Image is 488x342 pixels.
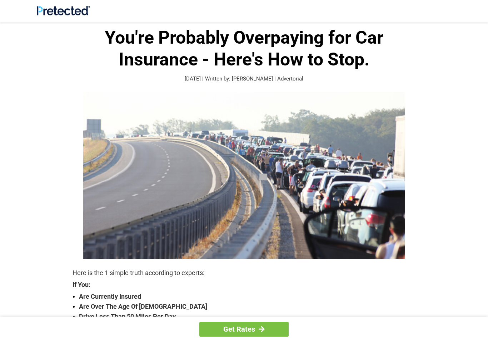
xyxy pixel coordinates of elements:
strong: Are Over The Age Of [DEMOGRAPHIC_DATA] [79,302,415,312]
p: Here is the 1 simple truth according to experts: [73,268,415,278]
a: Site Logo [37,10,90,17]
h1: You're Probably Overpaying for Car Insurance - Here's How to Stop. [73,27,415,70]
img: Site Logo [37,6,90,15]
p: [DATE] | Written by: [PERSON_NAME] | Advertorial [73,75,415,83]
a: Get Rates [199,322,289,337]
strong: If You: [73,282,415,288]
strong: Drive Less Than 50 Miles Per Day [79,312,415,322]
strong: Are Currently Insured [79,292,415,302]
